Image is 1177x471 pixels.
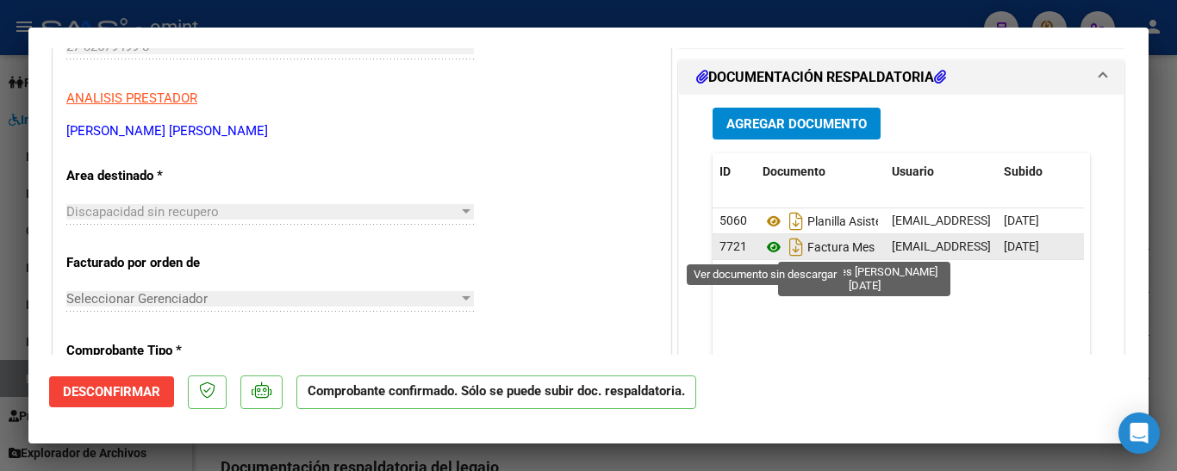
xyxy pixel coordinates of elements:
span: [DATE] [1004,239,1039,253]
button: Agregar Documento [713,108,881,139]
p: Comprobante confirmado. Sólo se puede subir doc. respaldatoria. [296,375,696,409]
span: Factura Mes [PERSON_NAME][DATE] [763,240,1005,254]
p: Area destinado * [66,166,244,186]
p: Comprobante Tipo * [66,341,244,361]
span: Seleccionar Gerenciador [66,291,458,307]
div: Open Intercom Messenger [1118,412,1160,454]
datatable-header-cell: Subido [997,153,1083,190]
span: [DATE] [1004,214,1039,227]
span: Discapacidad sin recupero [66,204,219,220]
span: 5060 [719,214,747,227]
i: Descargar documento [785,208,807,235]
p: Facturado por orden de [66,253,244,273]
span: Agregar Documento [726,116,867,132]
datatable-header-cell: Acción [1083,153,1169,190]
datatable-header-cell: ID [713,153,756,190]
span: 7721 [719,239,747,253]
span: ID [719,164,731,178]
span: Subido [1004,164,1043,178]
mat-expansion-panel-header: DOCUMENTACIÓN RESPALDATORIA [679,60,1124,95]
datatable-header-cell: Documento [756,153,885,190]
span: Planilla Asistencia [DATE] [763,214,942,228]
h1: DOCUMENTACIÓN RESPALDATORIA [696,67,946,88]
span: Desconfirmar [63,384,160,400]
datatable-header-cell: Usuario [885,153,997,190]
div: DOCUMENTACIÓN RESPALDATORIA [679,95,1124,452]
span: ANALISIS PRESTADOR [66,90,197,106]
button: Desconfirmar [49,376,174,407]
p: [PERSON_NAME] [PERSON_NAME] [66,121,657,141]
i: Descargar documento [785,233,807,261]
span: Documento [763,164,825,178]
span: Usuario [892,164,934,178]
